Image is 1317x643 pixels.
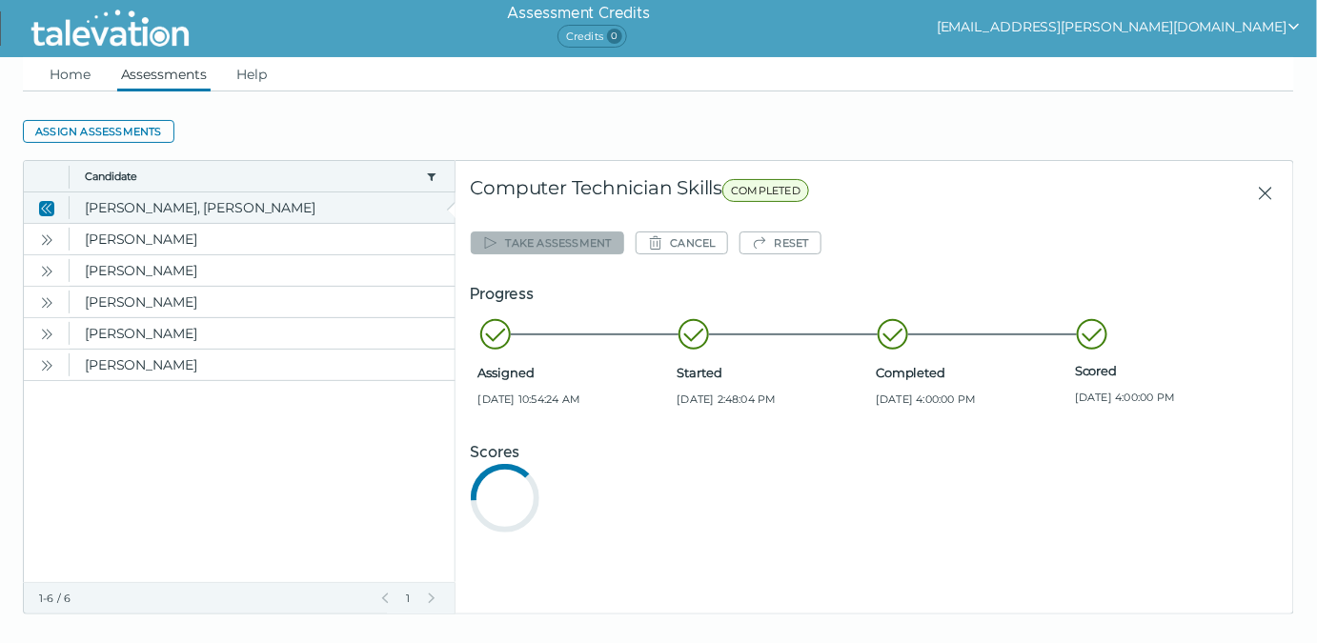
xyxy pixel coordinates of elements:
[677,392,868,407] span: [DATE] 2:48:04 PM
[70,318,455,349] clr-dg-cell: [PERSON_NAME]
[39,591,366,606] div: 1-6 / 6
[1075,363,1266,378] span: Scored
[35,291,58,313] button: Open
[233,57,272,91] a: Help
[35,353,58,376] button: Open
[35,322,58,345] button: Open
[117,57,211,91] a: Assessments
[39,358,54,373] cds-icon: Open
[23,5,197,52] img: Talevation_Logo_Transparent_white.png
[46,57,94,91] a: Home
[471,176,1030,211] div: Computer Technician Skills
[39,295,54,311] cds-icon: Open
[471,231,624,254] button: Take assessment
[471,283,1278,306] h5: Progress
[70,192,455,223] clr-dg-cell: [PERSON_NAME], [PERSON_NAME]
[39,264,54,279] cds-icon: Open
[424,169,439,184] button: candidate filter
[636,231,728,254] button: Cancel
[507,2,649,25] h6: Assessment Credits
[722,179,809,202] span: COMPLETED
[70,287,455,317] clr-dg-cell: [PERSON_NAME]
[677,365,868,380] span: Started
[876,365,1067,380] span: Completed
[557,25,627,48] span: Credits
[377,591,393,606] button: Previous Page
[404,591,412,606] span: 1
[35,259,58,282] button: Open
[937,15,1302,38] button: show user actions
[471,441,1278,464] h5: Scores
[1242,176,1278,211] button: Close
[39,327,54,342] cds-icon: Open
[39,232,54,248] cds-icon: Open
[85,169,418,184] button: Candidate
[70,255,455,286] clr-dg-cell: [PERSON_NAME]
[607,29,622,44] span: 0
[1075,390,1266,405] span: [DATE] 4:00:00 PM
[478,392,670,407] span: [DATE] 10:54:24 AM
[70,350,455,380] clr-dg-cell: [PERSON_NAME]
[876,392,1067,407] span: [DATE] 4:00:00 PM
[70,224,455,254] clr-dg-cell: [PERSON_NAME]
[23,120,174,143] button: Assign assessments
[740,231,821,254] button: Reset
[35,228,58,251] button: Open
[478,365,670,380] span: Assigned
[39,201,54,216] cds-icon: Close
[424,591,439,606] button: Next Page
[35,196,58,219] button: Close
